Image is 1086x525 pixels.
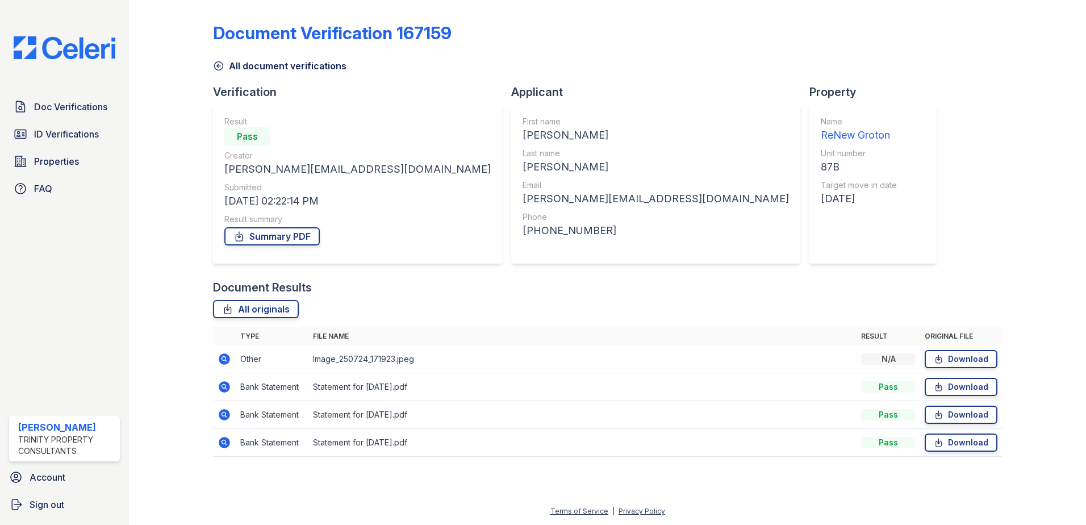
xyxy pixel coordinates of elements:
td: Other [236,345,308,373]
div: Last name [523,148,789,159]
div: Verification [213,84,511,100]
div: Pass [861,437,916,448]
img: CE_Logo_Blue-a8612792a0a2168367f1c8372b55b34899dd931a85d93a1a3d3e32e68fde9ad4.png [5,36,124,59]
div: Creator [224,150,491,161]
div: Result [224,116,491,127]
div: Document Results [213,280,312,295]
div: Target move in date [821,180,897,191]
a: Terms of Service [550,507,608,515]
a: Sign out [5,493,124,516]
a: Name ReNew Groton [821,116,897,143]
a: Summary PDF [224,227,320,245]
th: Original file [920,327,1002,345]
span: Doc Verifications [34,100,107,114]
td: Statement for [DATE].pdf [308,429,857,457]
div: [DATE] [821,191,897,207]
div: Pass [861,409,916,420]
td: Statement for [DATE].pdf [308,401,857,429]
a: Privacy Policy [619,507,665,515]
a: Download [925,350,997,368]
div: | [612,507,615,515]
div: Pass [861,381,916,393]
span: Sign out [30,498,64,511]
a: All originals [213,300,299,318]
div: First name [523,116,789,127]
a: Account [5,466,124,489]
div: Name [821,116,897,127]
span: Account [30,470,65,484]
td: Bank Statement [236,373,308,401]
a: Download [925,378,997,396]
div: ReNew Groton [821,127,897,143]
div: Submitted [224,182,491,193]
div: Phone [523,211,789,223]
span: FAQ [34,182,52,195]
div: Trinity Property Consultants [18,434,115,457]
div: Email [523,180,789,191]
div: [PERSON_NAME] [523,159,789,175]
div: N/A [861,353,916,365]
span: ID Verifications [34,127,99,141]
th: File name [308,327,857,345]
a: Properties [9,150,120,173]
th: Result [857,327,920,345]
div: Document Verification 167159 [213,23,452,43]
a: Doc Verifications [9,95,120,118]
td: Bank Statement [236,429,308,457]
a: Download [925,406,997,424]
div: Applicant [511,84,809,100]
a: ID Verifications [9,123,120,145]
div: Result summary [224,214,491,225]
div: [PERSON_NAME][EMAIL_ADDRESS][DOMAIN_NAME] [523,191,789,207]
td: Bank Statement [236,401,308,429]
div: [PHONE_NUMBER] [523,223,789,239]
td: Image_250724_171923.jpeg [308,345,857,373]
div: Pass [224,127,270,145]
a: Download [925,434,997,452]
div: [DATE] 02:22:14 PM [224,193,491,209]
a: All document verifications [213,59,346,73]
div: Unit number [821,148,897,159]
div: [PERSON_NAME] [523,127,789,143]
div: Property [809,84,946,100]
div: [PERSON_NAME][EMAIL_ADDRESS][DOMAIN_NAME] [224,161,491,177]
a: FAQ [9,177,120,200]
span: Properties [34,155,79,168]
div: [PERSON_NAME] [18,420,115,434]
div: 87B [821,159,897,175]
td: Statement for [DATE].pdf [308,373,857,401]
th: Type [236,327,308,345]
